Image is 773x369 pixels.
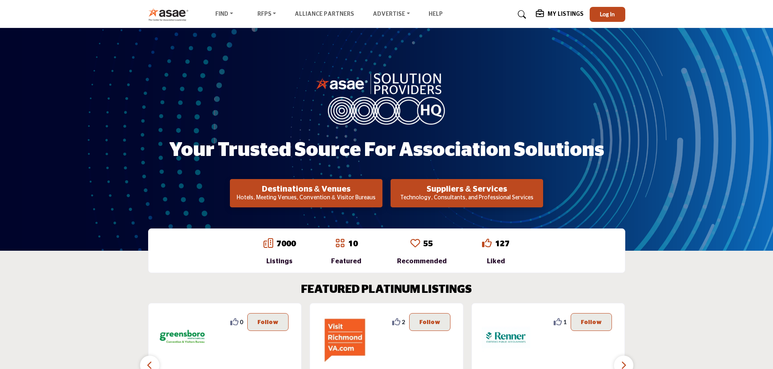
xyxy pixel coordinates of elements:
a: Search [510,8,531,21]
button: Follow [571,313,612,331]
img: Greensboro Area CVB [158,313,207,362]
a: 10 [348,240,358,248]
a: Go to Featured [335,238,345,250]
a: Alliance Partners [295,11,354,17]
h1: Your Trusted Source for Association Solutions [169,138,604,163]
div: Listings [263,256,296,266]
h5: My Listings [548,11,584,18]
p: Follow [581,318,602,326]
a: Help [429,11,443,17]
h2: FEATURED PLATINUM LISTINGS [301,283,472,297]
button: Log In [590,7,625,22]
a: 7000 [276,240,296,248]
p: Follow [257,318,278,326]
a: 127 [495,240,510,248]
img: image [316,71,457,125]
a: Go to Recommended [410,238,420,250]
h2: Suppliers & Services [393,184,541,194]
div: Featured [331,256,361,266]
img: Renner and Company CPA PC [482,313,530,362]
img: Richmond Region Tourism [320,313,368,362]
a: 55 [423,240,433,248]
span: Log In [600,11,615,17]
button: Follow [409,313,450,331]
a: Advertise [367,9,416,20]
a: Find [210,9,239,20]
button: Destinations & Venues Hotels, Meeting Venues, Convention & Visitor Bureaus [230,179,382,207]
img: Site Logo [148,8,193,21]
div: My Listings [536,10,584,19]
i: Go to Liked [482,238,492,248]
div: Recommended [397,256,447,266]
div: Liked [482,256,510,266]
p: Technology, Consultants, and Professional Services [393,194,541,202]
span: 0 [240,318,243,326]
h2: Destinations & Venues [232,184,380,194]
span: 1 [563,318,567,326]
span: 2 [402,318,405,326]
button: Suppliers & Services Technology, Consultants, and Professional Services [391,179,543,207]
p: Hotels, Meeting Venues, Convention & Visitor Bureaus [232,194,380,202]
a: RFPs [252,9,282,20]
p: Follow [419,318,440,326]
button: Follow [247,313,289,331]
